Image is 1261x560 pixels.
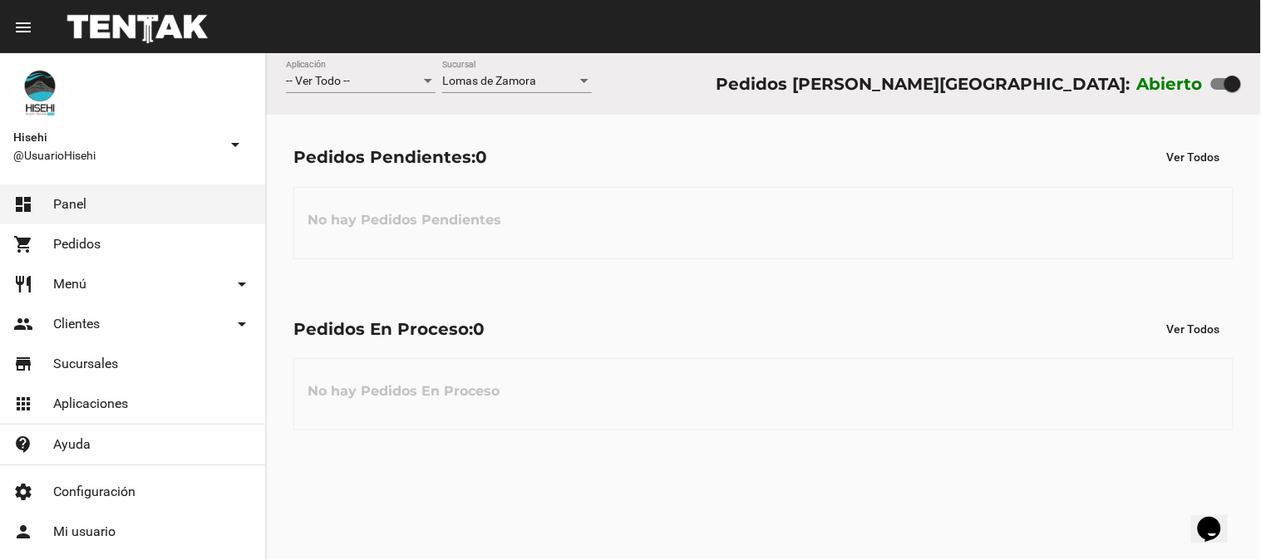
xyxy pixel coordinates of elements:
[13,522,33,542] mat-icon: person
[53,436,91,453] span: Ayuda
[53,196,86,213] span: Panel
[1154,314,1234,344] button: Ver Todos
[294,195,515,245] h3: No hay Pedidos Pendientes
[13,234,33,254] mat-icon: shopping_cart
[293,316,485,342] div: Pedidos En Proceso:
[53,523,116,540] span: Mi usuario
[53,395,128,412] span: Aplicaciones
[1154,142,1234,172] button: Ver Todos
[1167,322,1220,336] span: Ver Todos
[13,435,33,454] mat-icon: contact_support
[232,274,252,294] mat-icon: arrow_drop_down
[53,356,118,372] span: Sucursales
[473,319,485,339] span: 0
[13,17,33,37] mat-icon: menu
[1137,71,1204,97] label: Abierto
[13,394,33,414] mat-icon: apps
[475,147,487,167] span: 0
[53,316,100,332] span: Clientes
[294,366,513,416] h3: No hay Pedidos En Proceso
[293,144,487,170] div: Pedidos Pendientes:
[13,66,66,120] img: b10aa081-330c-4927-a74e-08896fa80e0a.jpg
[13,147,219,164] span: @UsuarioHisehi
[1167,150,1220,164] span: Ver Todos
[13,354,33,374] mat-icon: store
[53,236,101,253] span: Pedidos
[286,74,350,87] span: -- Ver Todo --
[716,71,1130,97] div: Pedidos [PERSON_NAME][GEOGRAPHIC_DATA]:
[13,274,33,294] mat-icon: restaurant
[232,314,252,334] mat-icon: arrow_drop_down
[53,276,86,292] span: Menú
[53,484,135,500] span: Configuración
[442,74,536,87] span: Lomas de Zamora
[225,135,245,155] mat-icon: arrow_drop_down
[13,127,219,147] span: Hisehi
[13,482,33,502] mat-icon: settings
[1191,494,1244,543] iframe: chat widget
[13,314,33,334] mat-icon: people
[13,194,33,214] mat-icon: dashboard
